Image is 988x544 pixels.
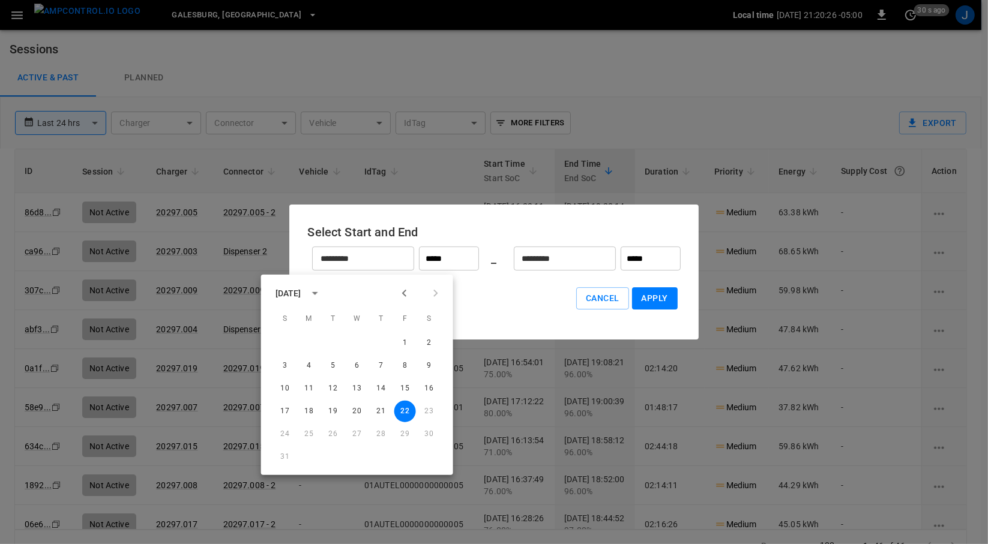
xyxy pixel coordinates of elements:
button: 10 [274,378,296,399]
span: Wednesday [346,307,368,331]
button: 16 [418,378,440,399]
button: 22 [394,401,416,422]
button: Apply [632,287,678,309]
span: Thursday [370,307,392,331]
button: 15 [394,378,416,399]
button: 3 [274,355,296,377]
button: 21 [370,401,392,422]
button: 6 [346,355,368,377]
button: 14 [370,378,392,399]
button: Cancel [576,287,628,309]
button: 7 [370,355,392,377]
button: 1 [394,332,416,354]
button: 18 [298,401,320,422]
button: 8 [394,355,416,377]
button: 12 [322,378,344,399]
span: Monday [298,307,320,331]
button: calendar view is open, switch to year view [304,283,325,303]
button: 11 [298,378,320,399]
button: 2 [418,332,440,354]
span: Tuesday [322,307,344,331]
button: 9 [418,355,440,377]
button: 4 [298,355,320,377]
button: 19 [322,401,344,422]
button: 13 [346,378,368,399]
button: 17 [274,401,296,422]
h6: _ [491,249,496,268]
button: 5 [322,355,344,377]
button: Previous month [394,283,415,303]
span: Saturday [418,307,440,331]
span: Sunday [274,307,296,331]
h6: Select Start and End [307,223,680,242]
button: 20 [346,401,368,422]
span: Friday [394,307,416,331]
div: [DATE] [276,287,301,299]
